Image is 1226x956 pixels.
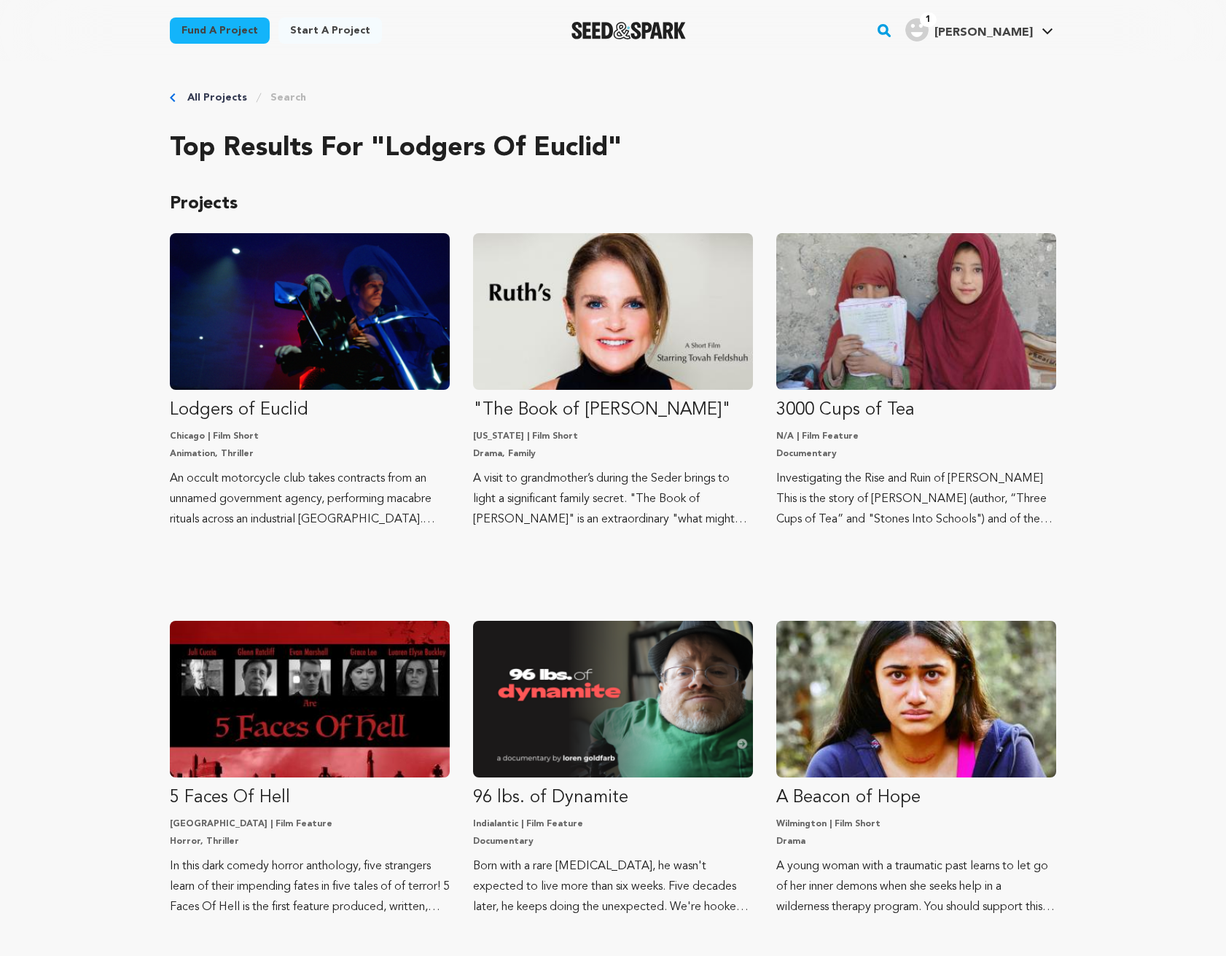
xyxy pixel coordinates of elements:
[473,431,753,442] p: [US_STATE] | Film Short
[473,448,753,460] p: Drama, Family
[776,399,1056,422] p: 3000 Cups of Tea
[170,469,450,530] p: An occult motorcycle club takes contracts from an unnamed government agency, performing macabre r...
[571,22,686,39] img: Seed&Spark Logo Dark Mode
[902,15,1056,42] a: Corey P.'s Profile
[170,856,450,917] p: In this dark comedy horror anthology, five strangers learn of their impending fates in five tales...
[776,431,1056,442] p: N/A | Film Feature
[473,233,753,530] a: Fund &quot;The Book of Ruth&quot;
[920,12,937,27] span: 1
[170,818,450,830] p: [GEOGRAPHIC_DATA] | Film Feature
[473,786,753,810] p: 96 lbs. of Dynamite
[776,856,1056,917] p: A young woman with a traumatic past learns to let go of her inner demons when she seeks help in a...
[170,621,450,917] a: Fund 5 Faces Of Hell
[170,836,450,847] p: Horror, Thriller
[473,856,753,917] p: Born with a rare [MEDICAL_DATA], he wasn't expected to live more than six weeks. Five decades lat...
[473,621,753,917] a: Fund 96 lbs. of Dynamite
[170,134,1056,163] h2: Top results for "lodgers of euclid"
[473,818,753,830] p: Indialantic | Film Feature
[571,22,686,39] a: Seed&Spark Homepage
[170,192,1056,216] p: Projects
[170,431,450,442] p: Chicago | Film Short
[905,18,1033,42] div: Corey P.'s Profile
[776,786,1056,810] p: A Beacon of Hope
[934,27,1033,39] span: [PERSON_NAME]
[170,786,450,810] p: 5 Faces Of Hell
[278,17,382,44] a: Start a project
[902,15,1056,46] span: Corey P.'s Profile
[170,399,450,422] p: Lodgers of Euclid
[473,469,753,530] p: A visit to grandmother’s during the Seder brings to light a significant family secret. "The Book ...
[473,399,753,422] p: "The Book of [PERSON_NAME]"
[270,90,306,105] a: Search
[776,233,1056,530] a: Fund 3000 Cups of Tea
[170,448,450,460] p: Animation, Thriller
[776,621,1056,917] a: Fund A Beacon of Hope
[187,90,247,105] a: All Projects
[776,818,1056,830] p: Wilmington | Film Short
[170,17,270,44] a: Fund a project
[905,18,929,42] img: user.png
[473,836,753,847] p: Documentary
[170,233,450,530] a: Fund Lodgers of Euclid
[776,448,1056,460] p: Documentary
[170,90,1056,105] div: Breadcrumb
[776,469,1056,530] p: Investigating the Rise and Ruin of [PERSON_NAME] This is the story of [PERSON_NAME] (author, “Thr...
[776,836,1056,847] p: Drama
